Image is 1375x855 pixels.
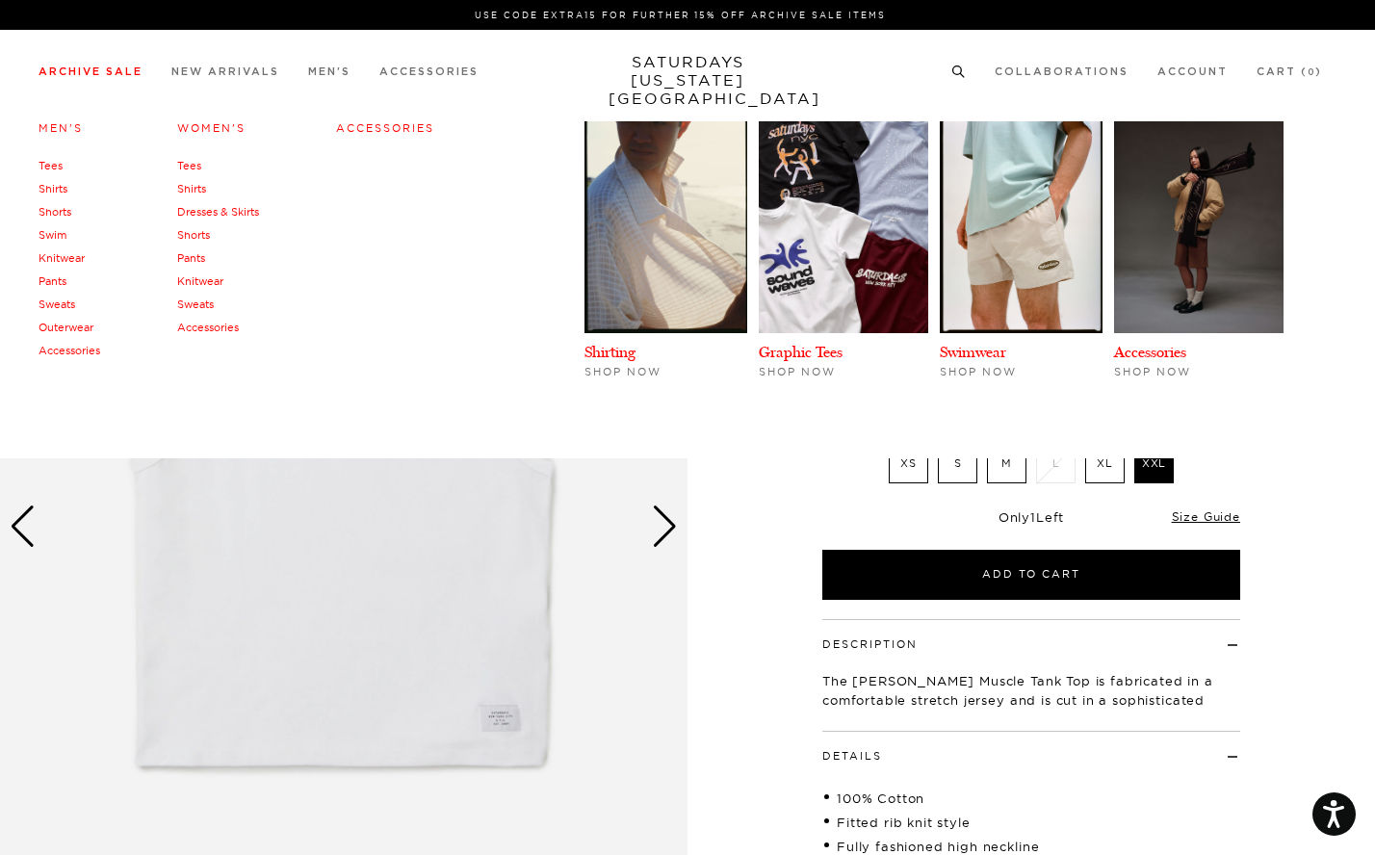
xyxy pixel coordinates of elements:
div: Only Left [822,509,1240,526]
button: Details [822,751,882,762]
p: The [PERSON_NAME] Muscle Tank Top is fabricated in a comfortable stretch jersey and is cut in a s... [822,671,1240,729]
a: Tees [39,159,63,172]
a: Sweats [39,298,75,311]
a: Shorts [39,205,71,219]
a: Swim [39,228,66,242]
a: Account [1157,66,1228,77]
a: SATURDAYS[US_STATE][GEOGRAPHIC_DATA] [609,53,767,108]
a: Archive Sale [39,66,143,77]
a: Knitwear [39,251,85,265]
label: S [938,444,977,483]
a: Accessories [336,121,434,135]
a: Collaborations [995,66,1129,77]
a: Outerwear [39,321,93,334]
li: Fitted rib knit style [822,813,1240,832]
div: Next slide [652,505,678,548]
label: XL [1085,444,1125,483]
label: M [987,444,1026,483]
a: Tees [177,159,201,172]
a: Pants [177,251,205,265]
a: Size Guide [1172,509,1240,524]
a: Accessories [177,321,239,334]
a: New Arrivals [171,66,279,77]
a: Women's [177,121,246,135]
a: Accessories [39,344,100,357]
button: Add to Cart [822,550,1240,600]
label: XXL [1134,444,1174,483]
a: Swimwear [940,343,1006,361]
small: 0 [1308,68,1315,77]
a: Men's [39,121,83,135]
a: Dresses & Skirts [177,205,259,219]
a: Shirting [584,343,636,361]
a: Knitwear [177,274,223,288]
a: Cart (0) [1257,66,1322,77]
a: Shirts [39,182,67,195]
a: Shorts [177,228,210,242]
label: XS [889,444,928,483]
p: Use Code EXTRA15 for Further 15% Off Archive Sale Items [46,8,1314,22]
a: Shirts [177,182,206,195]
button: Description [822,639,918,650]
span: 1 [1030,509,1036,525]
a: Sweats [177,298,214,311]
li: 100% Cotton [822,789,1240,808]
a: Pants [39,274,66,288]
a: Men's [308,66,350,77]
a: Graphic Tees [759,343,843,361]
a: Accessories [379,66,479,77]
a: Accessories [1114,343,1186,361]
div: Previous slide [10,505,36,548]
